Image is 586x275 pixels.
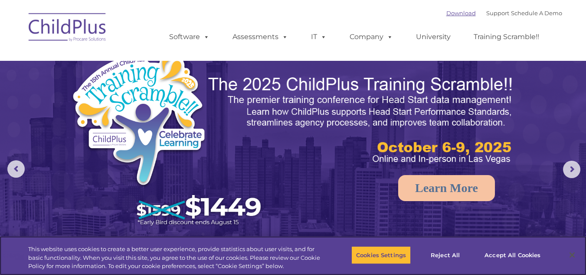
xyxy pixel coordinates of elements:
[465,28,548,46] a: Training Scramble!!
[446,10,476,17] a: Download
[563,245,582,265] button: Close
[302,28,335,46] a: IT
[418,246,472,264] button: Reject All
[28,245,322,271] div: This website uses cookies to create a better user experience, provide statistics about user visit...
[160,28,218,46] a: Software
[24,7,111,50] img: ChildPlus by Procare Solutions
[341,28,402,46] a: Company
[398,175,495,201] a: Learn More
[407,28,459,46] a: University
[511,10,562,17] a: Schedule A Demo
[480,246,545,264] button: Accept All Cookies
[121,57,147,64] span: Last name
[351,246,411,264] button: Cookies Settings
[446,10,562,17] font: |
[121,93,157,99] span: Phone number
[486,10,509,17] a: Support
[224,28,297,46] a: Assessments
